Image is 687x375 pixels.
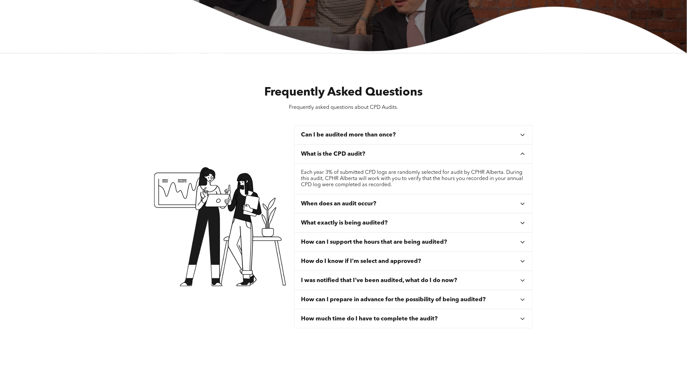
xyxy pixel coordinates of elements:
[301,200,376,207] h3: When does an audit occur?
[264,87,423,98] span: Frequently Asked Questions
[301,277,457,284] h3: I was notified that I’ve been audited, what do I do now?
[301,258,421,265] h3: How do I know if I’m select and approved?
[301,131,396,138] h3: Can I be audited more than once?
[301,219,388,226] h3: What exactly is being audited?
[154,167,287,286] img: Two women are standing next to each other looking at a laptop.
[301,239,447,246] h3: How can I support the hours that are being audited?
[301,296,486,303] h3: How can I prepare in advance for the possibility of being audited?
[301,170,526,188] p: Each year 3% of submitted CPD logs are randomly selected for audit by CPHR Alberta. During this a...
[289,105,398,110] span: Frequently asked questions about CPD Audits.
[301,150,365,158] h3: What is the CPD audit?
[301,315,438,322] h3: How much time do I have to complete the audit?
